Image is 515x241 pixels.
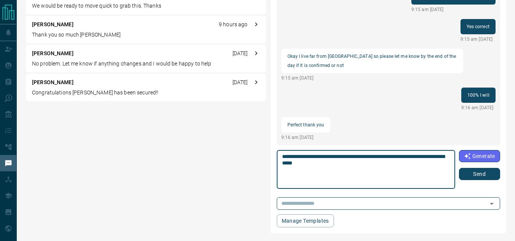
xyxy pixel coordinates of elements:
p: 9:16 am [DATE] [281,134,330,141]
p: Thank you so much [PERSON_NAME] [32,31,260,39]
button: Manage Templates [277,214,334,227]
p: No problem. Let me know if anything changes and I would be happy to help [32,60,260,68]
p: [PERSON_NAME] [32,21,74,29]
p: [PERSON_NAME] [32,78,74,86]
p: 9:15 am [DATE] [460,36,496,43]
p: 100% I will [467,91,489,100]
p: 9:15 am [DATE] [411,6,496,13]
p: [PERSON_NAME] [32,49,74,57]
p: We would be ready to move quick to grab this. Thanks [32,2,260,10]
button: Open [486,198,497,209]
p: 9 hours ago [219,21,247,29]
p: [DATE] [233,78,248,86]
button: Generate [459,150,500,162]
p: Perfect thank you [287,120,324,129]
p: Yes correct [467,22,489,31]
p: Okay I live far from [GEOGRAPHIC_DATA] so please let me know by the end of the day if it is confi... [287,52,457,70]
p: 9:15 am [DATE] [281,75,464,81]
p: Congratulations [PERSON_NAME] has been secured!! [32,89,260,97]
p: 9:16 am [DATE] [461,104,496,111]
button: Send [459,168,500,180]
p: [DATE] [233,49,248,57]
